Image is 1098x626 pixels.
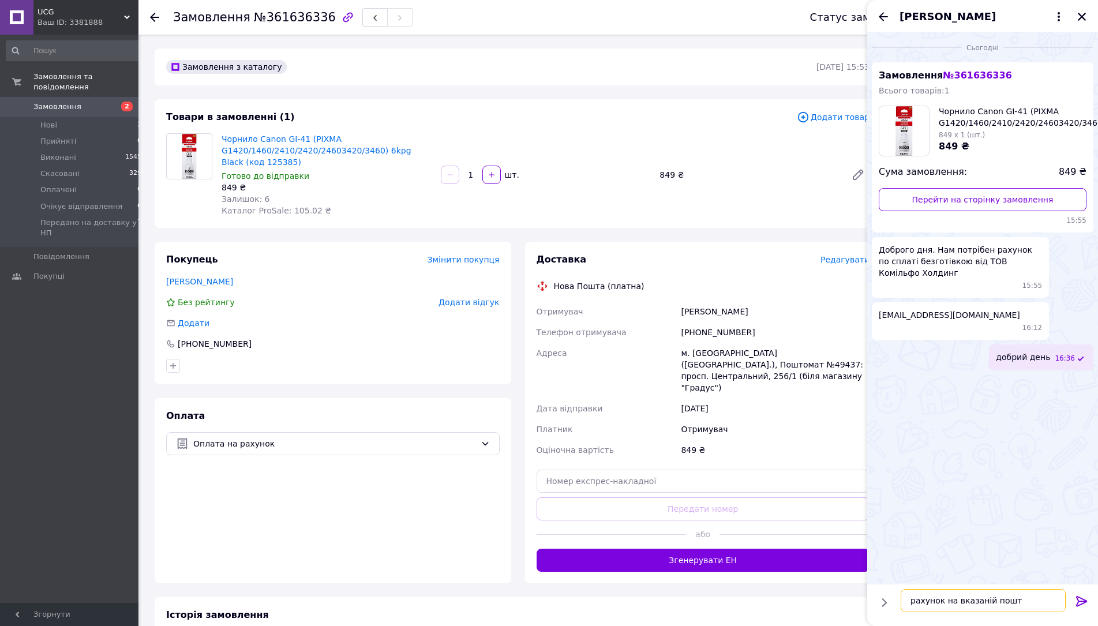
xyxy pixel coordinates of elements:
[121,102,133,111] span: 2
[166,111,295,122] span: Товари в замовленні (1)
[150,12,159,23] div: Повернутися назад
[939,131,985,139] span: 849 x 1 (шт.)
[679,440,872,460] div: 849 ₴
[40,201,122,212] span: Очікує відправлення
[537,328,627,337] span: Телефон отримувача
[166,254,218,265] span: Покупець
[537,549,870,572] button: Згенерувати ЕН
[6,40,143,61] input: Пошук
[679,322,872,343] div: [PHONE_NUMBER]
[962,43,1003,53] span: Сьогодні
[943,70,1011,81] span: № 361636336
[537,254,587,265] span: Доставка
[895,106,912,156] img: 3630280853_w160_h160_chornilo-canon-gi-41.jpg
[679,398,872,419] div: [DATE]
[33,271,65,282] span: Покупці
[166,410,205,421] span: Оплата
[939,141,969,152] span: 849 ₴
[40,136,76,147] span: Прийняті
[1055,354,1075,363] span: 16:36 12.09.2025
[1075,10,1089,24] button: Закрити
[816,62,870,72] time: [DATE] 15:53
[901,589,1066,612] textarea: рахунок на вказаній пошт
[551,280,647,292] div: Нова Пошта (платна)
[254,10,336,24] span: №361636336
[879,188,1086,211] a: Перейти на сторінку замовлення
[686,528,719,540] span: або
[182,134,197,179] img: Чорнило Canon GI-41 (PIXMA G1420/1460/2410/2420/24603420/3460) 6kpg Black (код 125385)
[38,7,124,17] span: UCG
[797,111,870,123] span: Додати товар
[1022,323,1043,333] span: 16:12 12.09.2025
[129,168,141,179] span: 329
[876,595,891,610] button: Показати кнопки
[222,182,432,193] div: 849 ₴
[222,194,270,204] span: Залишок: 6
[40,168,80,179] span: Скасовані
[537,470,870,493] input: Номер експрес-накладної
[537,307,583,316] span: Отримувач
[655,167,842,183] div: 849 ₴
[137,136,141,147] span: 0
[820,255,870,264] span: Редагувати
[222,171,309,181] span: Готово до відправки
[173,10,250,24] span: Замовлення
[33,72,138,92] span: Замовлення та повідомлення
[810,12,916,23] div: Статус замовлення
[996,351,1050,363] span: добрий день
[178,318,209,328] span: Додати
[537,348,567,358] span: Адреса
[846,163,870,186] a: Редагувати
[679,419,872,440] div: Отримувач
[1022,281,1043,291] span: 15:55 12.09.2025
[178,298,235,307] span: Без рейтингу
[537,404,603,413] span: Дата відправки
[166,60,287,74] div: Замовлення з каталогу
[137,120,141,130] span: 2
[879,309,1020,321] span: [EMAIL_ADDRESS][DOMAIN_NAME]
[879,70,1012,81] span: Замовлення
[33,102,81,112] span: Замовлення
[900,9,996,24] span: [PERSON_NAME]
[40,218,137,238] span: Передано на доставку у НП
[439,298,499,307] span: Додати відгук
[125,152,141,163] span: 1545
[876,10,890,24] button: Назад
[222,134,411,167] a: Чорнило Canon GI-41 (PIXMA G1420/1460/2410/2420/24603420/3460) 6kpg Black (код 125385)
[137,218,141,238] span: 7
[177,338,253,350] div: [PHONE_NUMBER]
[1059,166,1086,179] span: 849 ₴
[879,216,1086,226] span: 15:55 12.09.2025
[166,277,233,286] a: [PERSON_NAME]
[40,185,77,195] span: Оплачені
[40,152,76,163] span: Виконані
[33,252,89,262] span: Повідомлення
[879,86,950,95] span: Всього товарів: 1
[537,445,614,455] span: Оціночна вартість
[879,166,967,179] span: Сума замовлення:
[38,17,138,28] div: Ваш ID: 3381888
[872,42,1093,53] div: 12.09.2025
[537,425,573,434] span: Платник
[502,169,520,181] div: шт.
[879,244,1042,279] span: Доброго дня. Нам потрібен рахунок по сплаті безготівкою від ТОВ Комільфо Холдинг
[222,206,331,215] span: Каталог ProSale: 105.02 ₴
[40,120,57,130] span: Нові
[137,201,141,212] span: 0
[900,9,1066,24] button: [PERSON_NAME]
[137,185,141,195] span: 0
[679,301,872,322] div: [PERSON_NAME]
[679,343,872,398] div: м. [GEOGRAPHIC_DATA] ([GEOGRAPHIC_DATA].), Поштомат №49437: просп. Центральний, 256/1 (біля магаз...
[193,437,476,450] span: Оплата на рахунок
[428,255,500,264] span: Змінити покупця
[166,609,269,620] span: Історія замовлення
